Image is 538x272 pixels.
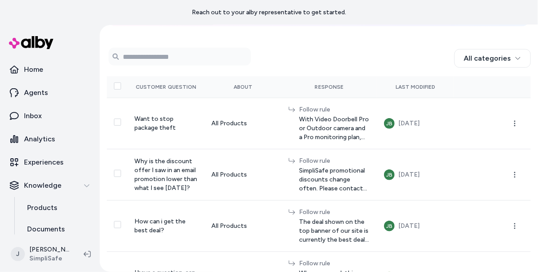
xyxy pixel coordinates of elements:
a: Documents [18,218,96,240]
a: Experiences [4,152,96,173]
button: JB [384,221,395,231]
div: [DATE] [398,118,420,129]
div: About [211,83,274,91]
span: With Video Doorbell Pro or Outdoor camera and a Pro monitoring plan, SimpliSafe agents can help d... [299,115,370,142]
p: Agents [24,87,48,98]
button: Select row [114,119,121,126]
div: Follow rule [299,157,370,165]
button: J[PERSON_NAME]SimpliSafe [5,240,77,268]
div: Response [288,83,370,91]
span: J [11,247,25,261]
span: How can i get the best deal? [134,218,186,234]
button: All categories [454,49,531,68]
a: Products [18,197,96,218]
a: Agents [4,82,96,103]
div: All Products [211,119,274,128]
button: JB [384,118,395,129]
p: Documents [27,224,65,235]
button: JB [384,169,395,180]
div: Follow rule [299,259,370,268]
p: [PERSON_NAME] [29,245,69,254]
span: SimpliSafe promotional discounts change often. Please contact customer service who may be able to... [299,166,370,193]
p: Experiences [24,157,64,168]
button: Select row [114,221,121,228]
span: Why is the discount offer I saw in an email promotion lower than what I see [DATE]? [134,157,197,192]
a: Inbox [4,105,96,127]
button: Select row [114,170,121,177]
div: Customer Question [134,83,197,91]
span: The deal shown on the top banner of our site is currently the best deal being offered. This promo... [299,218,370,244]
button: Select all [114,82,121,90]
p: Products [27,202,57,213]
a: Home [4,59,96,80]
div: All Products [211,222,274,231]
div: All Products [211,170,274,179]
a: Analytics [4,128,96,150]
div: Last Modified [384,83,447,91]
p: Inbox [24,111,42,121]
span: Want to stop package theft [134,115,176,132]
p: Knowledge [24,180,61,191]
div: Follow rule [299,105,370,114]
p: Reach out to your alby representative to get started. [192,8,346,17]
p: Analytics [24,134,55,144]
img: alby Logo [9,36,53,49]
span: SimpliSafe [29,254,69,263]
button: Knowledge [4,175,96,196]
div: [DATE] [398,169,420,180]
div: Follow rule [299,208,370,217]
p: Home [24,64,43,75]
div: [DATE] [398,221,420,231]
